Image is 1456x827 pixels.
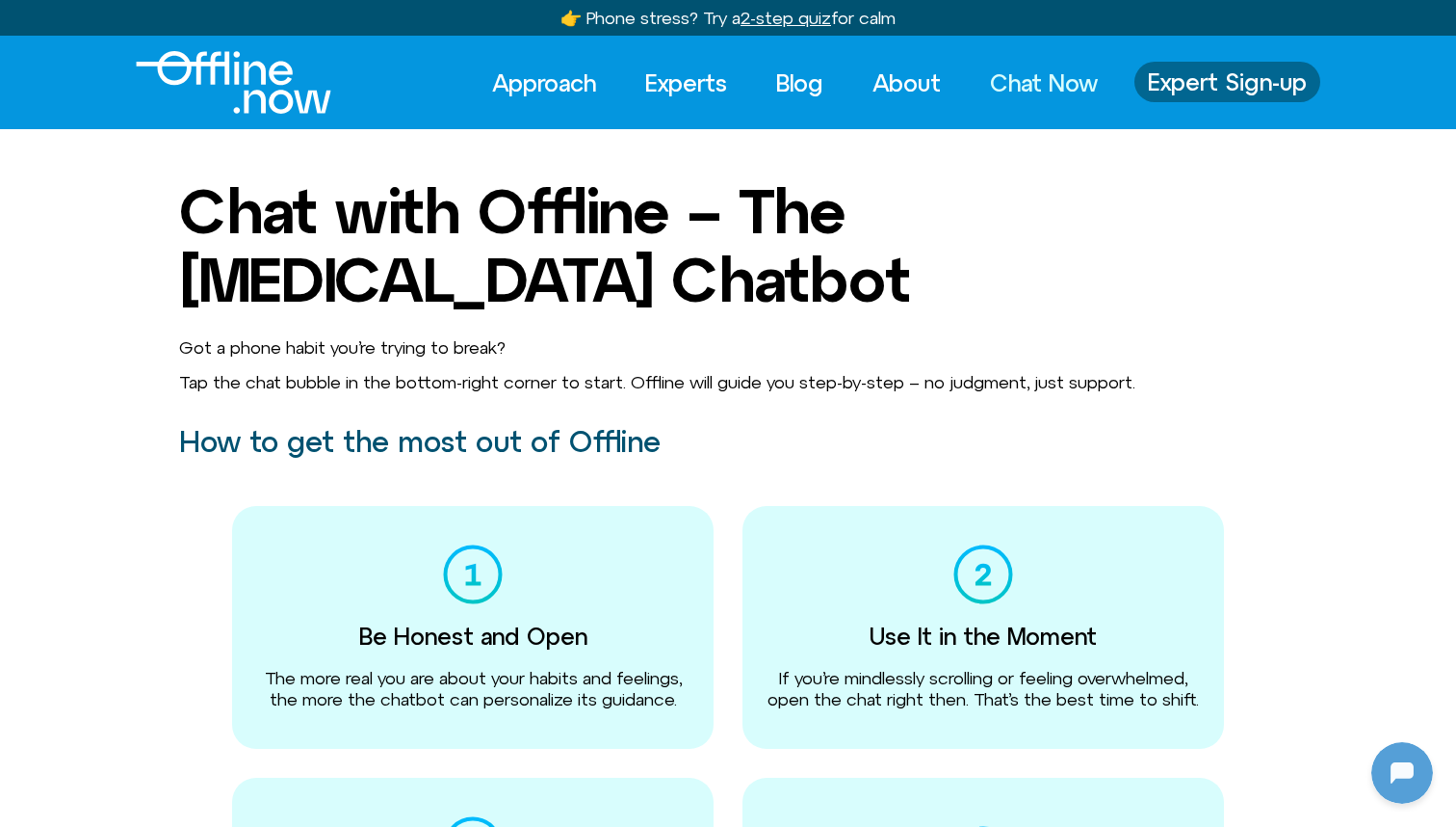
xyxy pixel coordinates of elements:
[359,624,587,649] h3: Be Honest and Open
[767,668,1199,709] span: If you’re mindlessly scrolling or feeling overwhelmed, open the chat right then. That’s the best ...
[5,5,380,45] button: Expand Header Button
[336,9,369,41] svg: Close Chatbot Button
[179,426,1277,458] h2: How to get the most out of Offline
[265,668,682,709] span: The more real you are about your habits and feelings, the more the chatbot can personalize its gu...
[179,177,1277,313] h1: Chat with Offline – The [MEDICAL_DATA] Chatbot
[57,13,296,38] h2: [DOMAIN_NAME]
[17,10,48,40] img: N5FCcHC.png
[475,62,1115,104] nav: Menu
[973,62,1115,104] a: Chat Now
[870,624,1097,649] h3: Use It in the Moment
[855,62,958,104] a: About
[741,8,831,28] u: 2-step quiz
[179,337,1277,359] p: Got a phone habit you’re trying to break?
[1134,62,1320,102] a: Expert Sign-up
[1148,69,1307,94] span: Expert Sign-up
[136,51,331,114] img: Offline.Now logo in white. Text of the words offline.now with a line going through the "O"
[1371,742,1433,804] iframe: Botpress
[628,62,744,104] a: Experts
[33,621,329,640] textarea: Message Input
[303,9,336,41] svg: Restart Conversation Button
[475,62,613,104] a: Approach
[560,8,896,28] a: 👉 Phone stress? Try a2-step quizfor calm
[136,51,299,114] div: Logo
[759,62,841,104] a: Blog
[443,545,503,604] img: 01
[179,372,1277,393] p: Tap the chat bubble in the bottom-right corner to start. Offline will guide you step-by-step – no...
[953,545,1013,604] img: 02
